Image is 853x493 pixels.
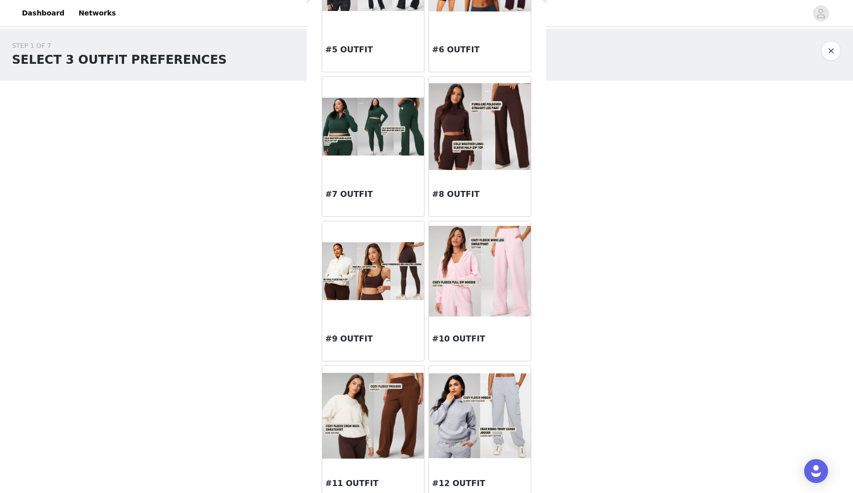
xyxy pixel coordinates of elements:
h3: #9 OUTFIT [325,333,421,345]
div: Open Intercom Messenger [804,459,828,483]
img: #11 OUTFIT [322,373,424,459]
img: #10 OUTFIT [429,226,531,316]
img: #9 OUTFIT [322,242,424,300]
h3: #11 OUTFIT [325,478,421,490]
img: #7 OUTFIT [322,98,424,156]
div: STEP 1 OF 7 [12,41,227,51]
img: #8 OUTFIT [429,83,531,170]
h1: SELECT 3 OUTFIT PREFERENCES [12,51,227,69]
h3: #10 OUTFIT [432,333,528,345]
div: avatar [816,5,826,21]
a: Dashboard [16,2,70,24]
h3: #7 OUTFIT [325,188,421,200]
h3: #8 OUTFIT [432,188,528,200]
a: Networks [72,2,122,24]
h3: #6 OUTFIT [432,44,528,56]
h3: #12 OUTFIT [432,478,528,490]
img: #12 OUTFIT [429,373,531,458]
h3: #5 OUTFIT [325,44,421,56]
